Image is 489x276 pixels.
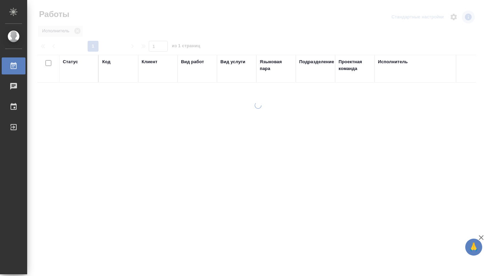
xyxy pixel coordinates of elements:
div: Языковая пара [260,58,292,72]
div: Подразделение [299,58,334,65]
div: Вид работ [181,58,204,65]
div: Исполнитель [378,58,408,65]
div: Код [102,58,110,65]
span: 🙏 [468,240,479,254]
div: Статус [63,58,78,65]
div: Клиент [142,58,157,65]
button: 🙏 [465,239,482,256]
div: Проектная команда [339,58,371,72]
div: Вид услуги [220,58,246,65]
